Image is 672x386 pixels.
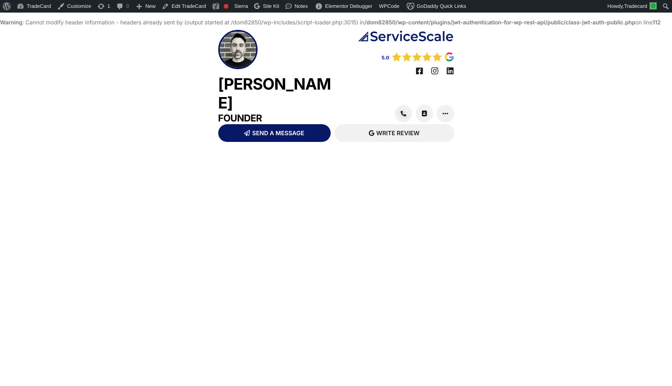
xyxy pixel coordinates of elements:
span: Site Kit [263,3,279,9]
div: Focus keyphrase not set [224,4,228,9]
span: Tradecard [624,3,647,9]
span: SEND A MESSAGE [252,130,304,136]
b: /dom82850/wp-content/plugins/jwt-authentication-for-wp-rest-api/public/class-jwt-auth-public.php [365,19,635,26]
a: SEND A MESSAGE [218,124,331,142]
h3: Founder [218,112,336,124]
h2: [PERSON_NAME] [218,75,336,112]
b: 112 [653,19,661,26]
span: WRITE REVIEW [376,130,420,136]
a: 5.0 [382,55,389,61]
a: WRITE REVIEW [335,124,454,142]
